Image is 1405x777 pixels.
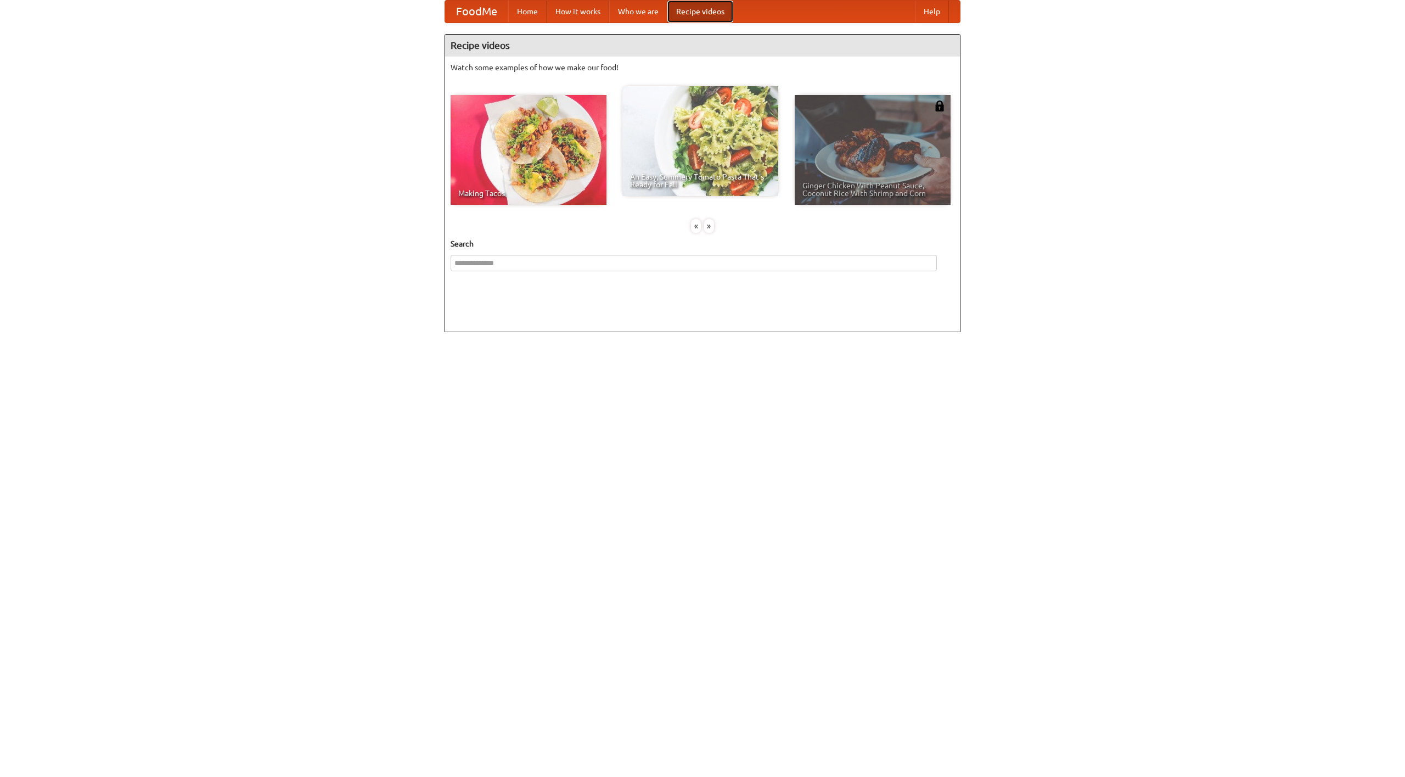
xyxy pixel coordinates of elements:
span: An Easy, Summery Tomato Pasta That's Ready for Fall [630,173,771,188]
a: Help [915,1,949,23]
a: FoodMe [445,1,508,23]
span: Making Tacos [458,189,599,197]
h4: Recipe videos [445,35,960,57]
a: Recipe videos [667,1,733,23]
img: 483408.png [934,100,945,111]
p: Watch some examples of how we make our food! [451,62,954,73]
h5: Search [451,238,954,249]
a: Home [508,1,547,23]
a: How it works [547,1,609,23]
a: Who we are [609,1,667,23]
div: » [704,219,714,233]
a: An Easy, Summery Tomato Pasta That's Ready for Fall [622,86,778,196]
div: « [691,219,701,233]
a: Making Tacos [451,95,606,205]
